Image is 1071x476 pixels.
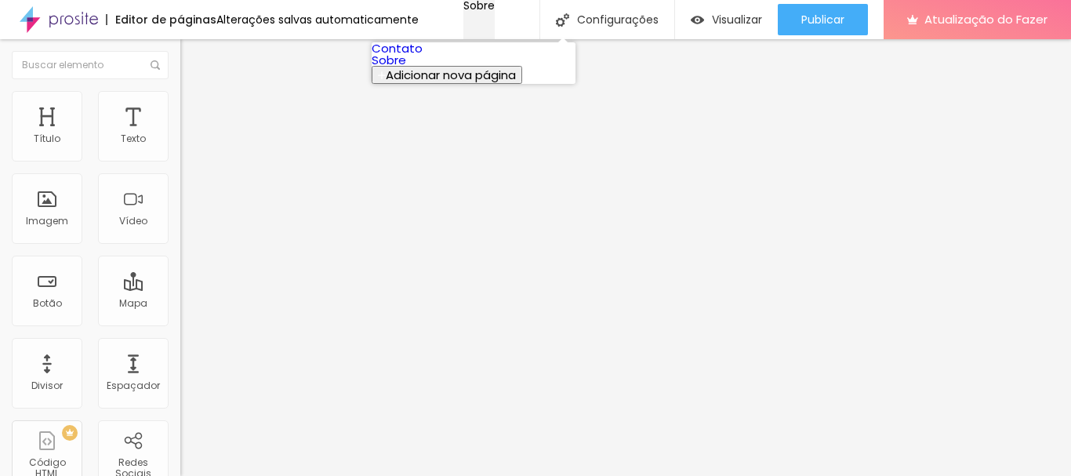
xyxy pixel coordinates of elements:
[26,214,68,227] font: Imagem
[691,13,704,27] img: view-1.svg
[778,4,868,35] button: Publicar
[33,296,62,310] font: Botão
[386,67,516,83] font: Adicionar nova página
[115,12,216,27] font: Editor de páginas
[107,379,160,392] font: Espaçador
[924,11,1047,27] font: Atualização do Fazer
[712,12,762,27] font: Visualizar
[180,39,1071,476] iframe: Editor
[119,214,147,227] font: Vídeo
[801,12,844,27] font: Publicar
[121,132,146,145] font: Texto
[372,40,423,56] a: Contato
[34,132,60,145] font: Título
[12,51,169,79] input: Buscar elemento
[556,13,569,27] img: Ícone
[216,12,419,27] font: Alterações salvas automaticamente
[31,379,63,392] font: Divisor
[372,52,406,68] a: Sobre
[372,66,522,84] button: Adicionar nova página
[151,60,160,70] img: Ícone
[119,296,147,310] font: Mapa
[577,12,659,27] font: Configurações
[675,4,778,35] button: Visualizar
